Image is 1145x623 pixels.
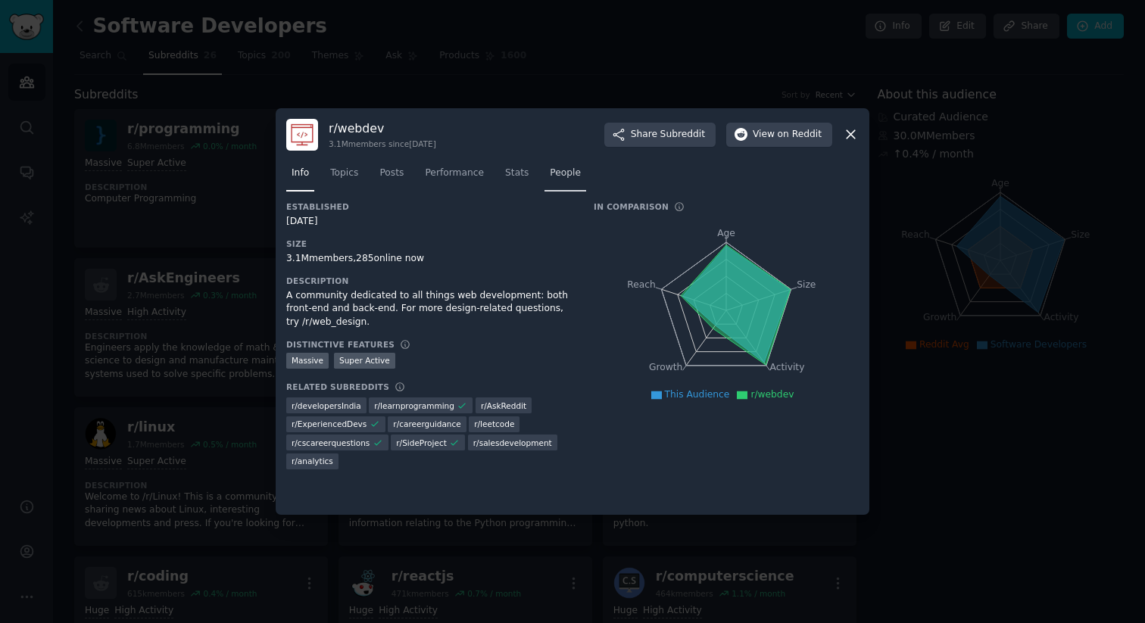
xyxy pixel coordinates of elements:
[286,161,314,192] a: Info
[292,167,309,180] span: Info
[286,238,572,249] h3: Size
[627,279,656,289] tspan: Reach
[374,161,409,192] a: Posts
[396,438,447,448] span: r/ SideProject
[330,167,358,180] span: Topics
[500,161,534,192] a: Stats
[778,128,822,142] span: on Reddit
[286,119,318,151] img: webdev
[473,438,552,448] span: r/ salesdevelopment
[286,201,572,212] h3: Established
[660,128,705,142] span: Subreddit
[286,289,572,329] div: A community dedicated to all things web development: both front-end and back-end. For more design...
[726,123,832,147] button: Viewon Reddit
[334,353,395,369] div: Super Active
[420,161,489,192] a: Performance
[505,167,529,180] span: Stats
[374,400,454,411] span: r/ learnprogramming
[717,228,735,238] tspan: Age
[594,201,669,212] h3: In Comparison
[325,161,363,192] a: Topics
[379,167,404,180] span: Posts
[481,400,526,411] span: r/ AskReddit
[550,167,581,180] span: People
[797,279,816,289] tspan: Size
[286,215,572,229] div: [DATE]
[329,120,436,136] h3: r/ webdev
[425,167,484,180] span: Performance
[292,400,361,411] span: r/ developersIndia
[286,382,389,392] h3: Related Subreddits
[631,128,705,142] span: Share
[286,276,572,286] h3: Description
[649,362,682,372] tspan: Growth
[753,128,822,142] span: View
[286,353,329,369] div: Massive
[770,362,805,372] tspan: Activity
[750,389,794,400] span: r/webdev
[286,339,395,350] h3: Distinctive Features
[665,389,730,400] span: This Audience
[292,456,333,466] span: r/ analytics
[474,419,514,429] span: r/ leetcode
[292,438,370,448] span: r/ cscareerquestions
[544,161,586,192] a: People
[393,419,460,429] span: r/ careerguidance
[286,252,572,266] div: 3.1M members, 285 online now
[604,123,716,147] button: ShareSubreddit
[329,139,436,149] div: 3.1M members since [DATE]
[292,419,367,429] span: r/ ExperiencedDevs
